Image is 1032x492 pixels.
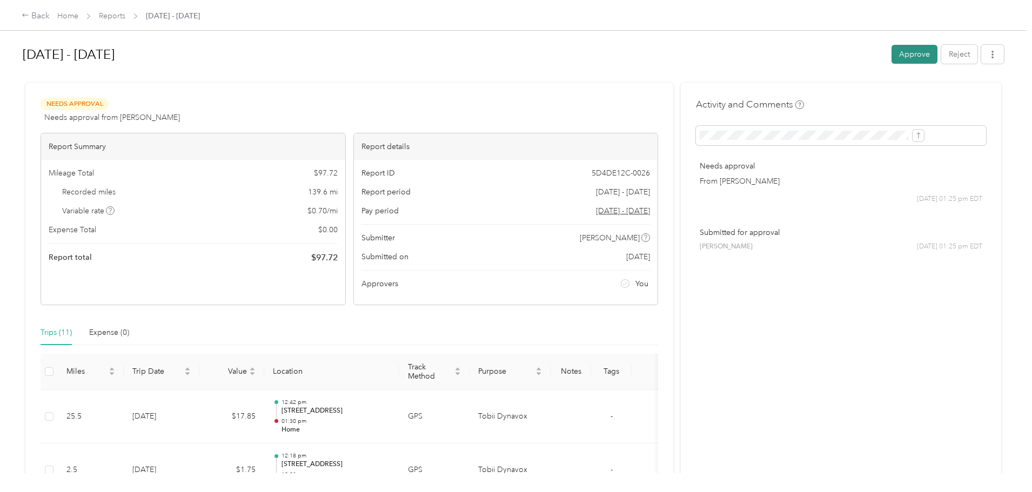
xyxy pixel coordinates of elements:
[470,390,551,444] td: Tobii Dynavox
[124,390,199,444] td: [DATE]
[535,370,542,377] span: caret-down
[22,10,50,23] div: Back
[361,251,408,262] span: Submitted on
[941,45,977,64] button: Reject
[311,251,338,264] span: $ 97.72
[58,390,124,444] td: 25.5
[132,367,182,376] span: Trip Date
[700,227,982,238] p: Submitted for approval
[282,417,391,425] p: 01:30 pm
[917,242,982,252] span: [DATE] 01:25 pm EDT
[592,167,650,179] span: 5D4DE12C-0026
[917,194,982,204] span: [DATE] 01:25 pm EDT
[700,160,982,172] p: Needs approval
[58,354,124,390] th: Miles
[99,11,125,21] a: Reports
[146,10,200,22] span: [DATE] - [DATE]
[696,98,804,111] h4: Activity and Comments
[354,133,658,160] div: Report details
[535,366,542,372] span: caret-up
[282,399,391,406] p: 12:42 pm
[41,133,345,160] div: Report Summary
[249,366,256,372] span: caret-up
[109,366,115,372] span: caret-up
[282,425,391,435] p: Home
[264,354,399,390] th: Location
[199,354,264,390] th: Value
[361,278,398,289] span: Approvers
[208,367,247,376] span: Value
[361,167,395,179] span: Report ID
[470,354,551,390] th: Purpose
[399,354,470,390] th: Track Method
[199,390,264,444] td: $17.85
[361,205,399,217] span: Pay period
[611,465,613,474] span: -
[307,205,338,217] span: $ 0.70 / mi
[478,367,533,376] span: Purpose
[124,354,199,390] th: Trip Date
[62,205,115,217] span: Variable rate
[49,167,94,179] span: Mileage Total
[892,45,937,64] button: Approve
[580,232,640,244] span: [PERSON_NAME]
[41,98,109,110] span: Needs Approval
[62,186,116,198] span: Recorded miles
[23,42,884,68] h1: Sep 22 - 28, 2025
[626,251,650,262] span: [DATE]
[282,406,391,416] p: [STREET_ADDRESS]
[551,354,591,390] th: Notes
[591,354,632,390] th: Tags
[184,370,191,377] span: caret-down
[454,366,461,372] span: caret-up
[399,390,470,444] td: GPS
[184,366,191,372] span: caret-up
[282,471,391,478] p: 12:23 pm
[700,242,753,252] span: [PERSON_NAME]
[454,370,461,377] span: caret-down
[308,186,338,198] span: 139.6 mi
[57,11,78,21] a: Home
[282,452,391,460] p: 12:18 pm
[635,278,648,289] span: You
[49,252,92,263] span: Report total
[971,432,1032,492] iframe: Everlance-gr Chat Button Frame
[700,176,982,187] p: From [PERSON_NAME]
[41,327,72,339] div: Trips (11)
[89,327,129,339] div: Expense (0)
[44,112,180,123] span: Needs approval from [PERSON_NAME]
[361,186,411,198] span: Report period
[249,370,256,377] span: caret-down
[596,205,650,217] span: Go to pay period
[314,167,338,179] span: $ 97.72
[49,224,96,235] span: Expense Total
[318,224,338,235] span: $ 0.00
[361,232,395,244] span: Submitter
[408,362,452,381] span: Track Method
[611,412,613,421] span: -
[109,370,115,377] span: caret-down
[66,367,106,376] span: Miles
[282,460,391,469] p: [STREET_ADDRESS]
[596,186,650,198] span: [DATE] - [DATE]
